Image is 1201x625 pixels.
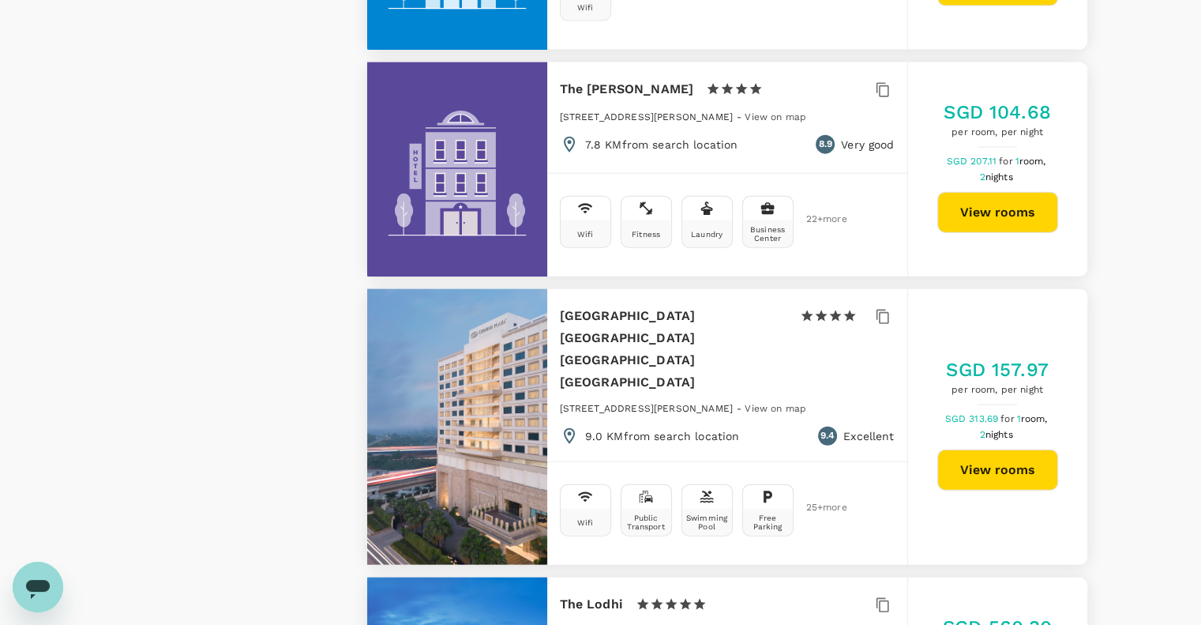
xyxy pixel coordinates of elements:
[746,225,790,243] div: Business Center
[1021,413,1048,424] span: room,
[937,192,1058,233] button: View rooms
[560,78,694,100] h6: The [PERSON_NAME]
[560,403,733,414] span: [STREET_ADDRESS][PERSON_NAME]
[946,382,1049,398] span: per room, per night
[737,403,745,414] span: -
[945,413,1001,424] span: SGD 313.69
[625,514,668,531] div: Public Transport
[841,137,894,152] p: Very good
[691,230,722,239] div: Laundry
[946,357,1049,382] h5: SGD 157.97
[806,214,830,224] span: 22 + more
[746,514,790,531] div: Free Parking
[560,593,623,616] h6: The Lodhi
[745,403,806,414] span: View on map
[818,137,831,152] span: 8.9
[1019,156,1046,167] span: room,
[1000,413,1016,424] span: for
[577,3,594,12] div: Wifi
[999,156,1015,167] span: for
[585,428,740,444] p: 9.0 KM from search location
[979,171,1015,183] span: 2
[560,111,733,122] span: [STREET_ADDRESS][PERSON_NAME]
[745,111,806,122] span: View on map
[820,428,835,444] span: 9.4
[577,518,594,527] div: Wifi
[843,428,894,444] p: Excellent
[944,100,1051,125] h5: SGD 104.68
[947,156,1000,167] span: SGD 207.11
[979,429,1015,440] span: 2
[985,429,1013,440] span: nights
[585,137,738,152] p: 7.8 KM from search location
[560,305,787,393] h6: [GEOGRAPHIC_DATA] [GEOGRAPHIC_DATA] [GEOGRAPHIC_DATA] [GEOGRAPHIC_DATA]
[1015,156,1049,167] span: 1
[806,503,830,513] span: 25 + more
[577,230,594,239] div: Wifi
[985,171,1013,183] span: nights
[745,401,806,414] a: View on map
[737,111,745,122] span: -
[944,125,1051,141] span: per room, per night
[632,230,660,239] div: Fitness
[685,514,729,531] div: Swimming Pool
[745,110,806,122] a: View on map
[937,450,1058,491] button: View rooms
[1017,413,1050,424] span: 1
[13,562,63,612] iframe: Button to launch messaging window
